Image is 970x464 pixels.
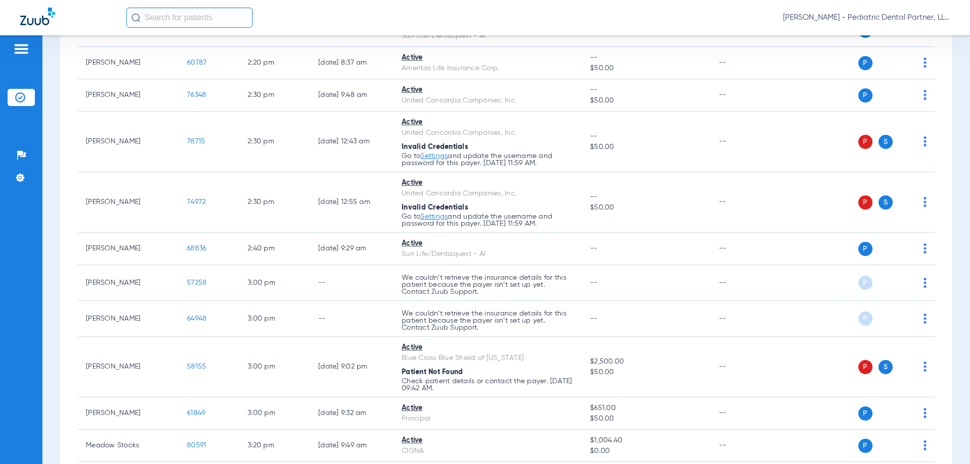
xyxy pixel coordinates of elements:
td: [DATE] 8:37 AM [310,47,394,79]
td: [PERSON_NAME] [78,112,179,172]
span: -- [590,192,702,202]
span: $2,500.00 [590,356,702,367]
span: -- [590,85,702,95]
div: United Concordia Companies, Inc. [402,128,574,138]
span: $1,004.40 [590,435,702,446]
span: -- [590,53,702,63]
img: x.svg [901,243,911,253]
div: Active [402,435,574,446]
span: Patient Not Found [402,369,463,376]
td: -- [711,79,779,112]
td: -- [310,301,394,337]
span: -- [590,315,598,322]
span: S [879,135,893,149]
td: -- [711,430,779,462]
span: P [858,88,872,102]
td: -- [310,265,394,301]
p: We couldn’t retrieve the insurance details for this patient because the payer isn’t set up yet. C... [402,310,574,331]
img: x.svg [901,408,911,418]
img: group-dot-blue.svg [924,243,927,253]
td: [PERSON_NAME] [78,172,179,233]
td: [DATE] 9:29 AM [310,233,394,265]
span: P [858,56,872,70]
td: [DATE] 9:32 AM [310,397,394,430]
img: group-dot-blue.svg [924,58,927,68]
span: P [858,439,872,453]
div: Principal [402,414,574,424]
td: [PERSON_NAME] [78,233,179,265]
img: x.svg [901,58,911,68]
div: Ameritas Life Insurance Corp. [402,63,574,74]
span: P [858,312,872,326]
p: We couldn’t retrieve the insurance details for this patient because the payer isn’t set up yet. C... [402,274,574,295]
div: Active [402,178,574,188]
img: x.svg [901,90,911,100]
span: 58155 [187,363,206,370]
a: Settings [420,152,448,160]
span: $50.00 [590,142,702,152]
img: x.svg [901,278,911,288]
div: United Concordia Companies, Inc. [402,95,574,106]
td: 2:30 PM [239,79,310,112]
td: [DATE] 12:43 AM [310,112,394,172]
td: [PERSON_NAME] [78,79,179,112]
td: [PERSON_NAME] [78,337,179,397]
img: group-dot-blue.svg [924,278,927,288]
img: group-dot-blue.svg [924,314,927,324]
span: 61849 [187,409,205,417]
div: Sun Life/Dentaquest - AI [402,31,574,41]
img: x.svg [901,440,911,450]
img: hamburger-icon [13,43,29,55]
p: Check patient details or contact the payer. [DATE] 09:42 AM. [402,378,574,392]
span: $651.00 [590,403,702,414]
img: group-dot-blue.svg [924,197,927,207]
td: [DATE] 9:49 AM [310,430,394,462]
td: -- [711,47,779,79]
span: 74972 [187,198,206,205]
td: 3:00 PM [239,301,310,337]
div: Active [402,117,574,128]
td: Meadow Stocks [78,430,179,462]
span: P [858,135,872,149]
td: [PERSON_NAME] [78,47,179,79]
td: 3:00 PM [239,265,310,301]
img: group-dot-blue.svg [924,362,927,372]
iframe: Chat Widget [919,416,970,464]
img: Zuub Logo [20,8,55,25]
span: $50.00 [590,95,702,106]
td: 2:30 PM [239,172,310,233]
span: 80591 [187,442,206,449]
span: P [858,195,872,210]
img: x.svg [901,136,911,146]
span: P [858,360,872,374]
td: -- [711,301,779,337]
div: CIGNA [402,446,574,456]
img: Search Icon [131,13,140,22]
td: -- [711,112,779,172]
td: 3:00 PM [239,337,310,397]
img: x.svg [901,197,911,207]
td: 2:20 PM [239,47,310,79]
span: $50.00 [590,63,702,74]
span: $50.00 [590,202,702,213]
span: Invalid Credentials [402,204,468,211]
span: 57258 [187,279,207,286]
span: 64948 [187,315,207,322]
p: Go to and update the username and password for this payer. [DATE] 11:59 AM. [402,152,574,167]
img: x.svg [901,362,911,372]
td: [PERSON_NAME] [78,265,179,301]
td: [PERSON_NAME] [78,301,179,337]
td: -- [711,233,779,265]
span: P [858,242,872,256]
span: 78715 [187,138,205,145]
div: Active [402,238,574,249]
div: United Concordia Companies, Inc. [402,188,574,199]
img: group-dot-blue.svg [924,136,927,146]
span: -- [590,245,598,252]
img: x.svg [901,314,911,324]
td: -- [711,397,779,430]
div: Blue Cross Blue Shield of [US_STATE] [402,353,574,364]
td: 2:40 PM [239,233,310,265]
span: S [879,195,893,210]
img: group-dot-blue.svg [924,90,927,100]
